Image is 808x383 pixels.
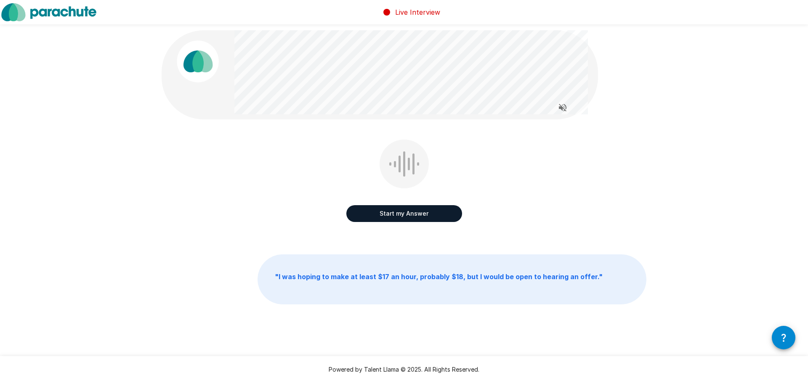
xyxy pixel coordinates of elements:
button: Read questions aloud [554,99,571,116]
img: parachute_avatar.png [177,40,219,82]
button: Start my Answer [346,205,462,222]
b: " I was hoping to make at least $17 an hour, probably $18, but I would be open to hearing an offe... [275,272,603,281]
p: Live Interview [395,7,440,17]
p: Powered by Talent Llama © 2025. All Rights Reserved. [10,365,798,374]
